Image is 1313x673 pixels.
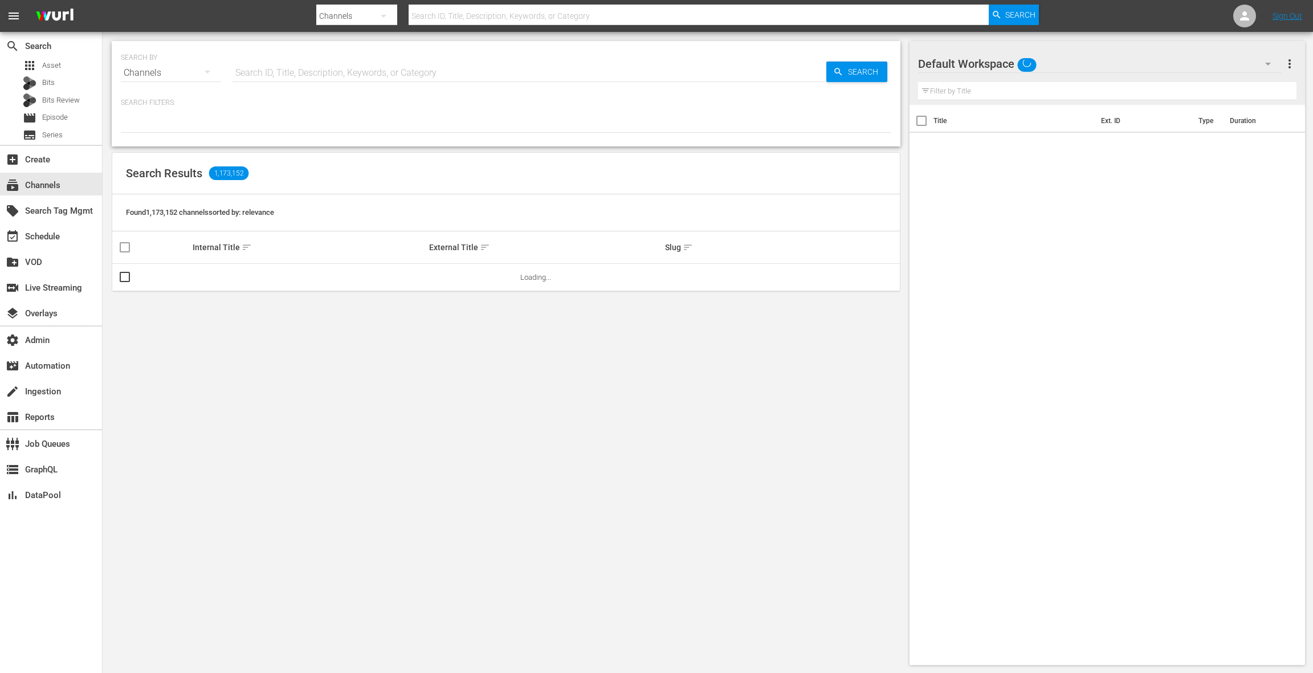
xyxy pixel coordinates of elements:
span: more_vert [1283,57,1296,71]
div: Internal Title [193,240,426,254]
span: sort [683,242,693,252]
span: 1,173,152 [209,166,249,180]
span: Job Queues [6,437,19,451]
div: Channels [121,57,221,89]
span: sort [480,242,490,252]
span: Admin [6,333,19,347]
button: Search [989,5,1039,25]
span: Reports [6,410,19,424]
span: GraphQL [6,463,19,476]
div: Slug [665,240,898,254]
button: more_vert [1283,50,1296,78]
span: Search [1005,5,1035,25]
span: Series [23,128,36,142]
a: Sign Out [1273,11,1302,21]
span: Asset [42,60,61,71]
th: Type [1192,105,1223,137]
p: Search Filters: [121,98,891,108]
span: Ingestion [6,385,19,398]
span: DataPool [6,488,19,502]
span: Search [6,39,19,53]
span: menu [7,9,21,23]
span: Episode [23,111,36,125]
div: External Title [429,240,662,254]
th: Duration [1223,105,1291,137]
span: sort [242,242,252,252]
span: Search [843,62,887,82]
th: Ext. ID [1094,105,1192,137]
img: ans4CAIJ8jUAAAAAAAAAAAAAAAAAAAAAAAAgQb4GAAAAAAAAAAAAAAAAAAAAAAAAJMjXAAAAAAAAAAAAAAAAAAAAAAAAgAT5G... [27,3,82,30]
button: Search [826,62,887,82]
span: Overlays [6,307,19,320]
span: VOD [6,255,19,269]
span: Automation [6,359,19,373]
span: Search Tag Mgmt [6,204,19,218]
span: Live Streaming [6,281,19,295]
span: Bits Review [42,95,80,106]
span: Episode [42,112,68,123]
span: Loading... [520,273,551,282]
span: Search Results [126,166,202,180]
span: Create [6,153,19,166]
span: Channels [6,178,19,192]
th: Title [933,105,1094,137]
span: Found 1,173,152 channels sorted by: relevance [126,208,274,217]
span: Series [42,129,63,141]
span: Asset [23,59,36,72]
div: Bits [23,76,36,90]
span: Bits [42,77,55,88]
div: Bits Review [23,93,36,107]
span: Schedule [6,230,19,243]
div: Default Workspace [918,48,1282,80]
